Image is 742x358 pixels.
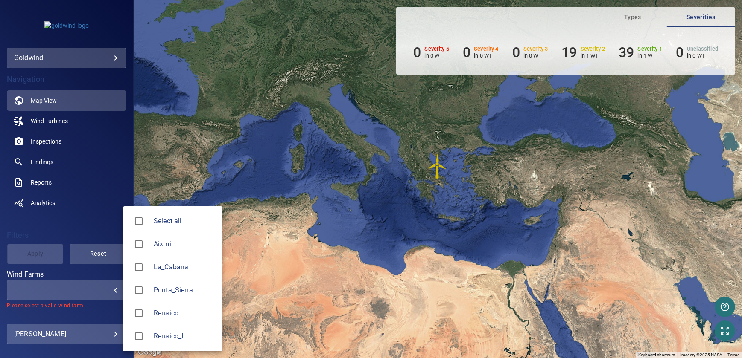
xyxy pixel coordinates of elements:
[130,281,148,299] span: Punta_Sierra
[130,258,148,276] span: La_Cabana
[154,262,216,272] div: Wind Farms La_Cabana
[154,331,216,341] div: Wind Farms Renaico_II
[154,216,216,226] span: Select all
[130,304,148,322] span: Renaico
[154,262,216,272] span: La_Cabana
[154,239,216,249] div: Wind Farms Aixmi
[154,239,216,249] span: Aixmi
[154,285,216,295] span: Punta_Sierra
[130,327,148,345] span: Renaico_II
[154,285,216,295] div: Wind Farms Punta_Sierra
[154,308,216,318] div: Wind Farms Renaico
[154,308,216,318] span: Renaico
[154,331,216,341] span: Renaico_II
[130,235,148,253] span: Aixmi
